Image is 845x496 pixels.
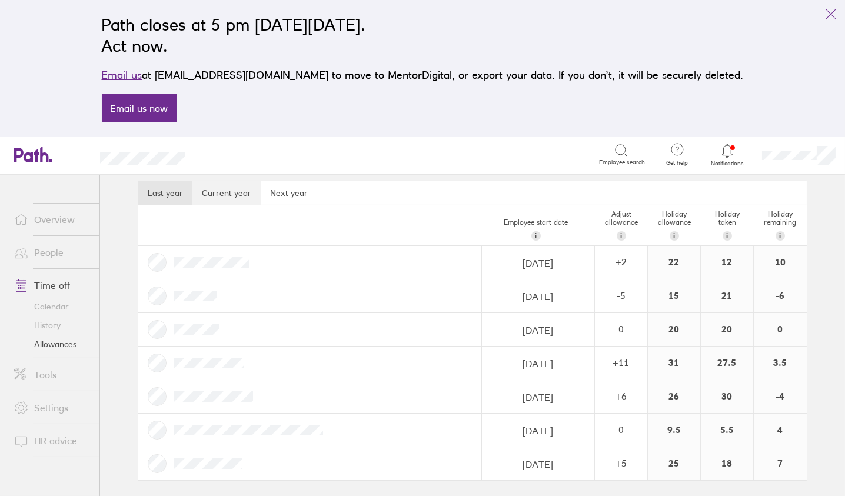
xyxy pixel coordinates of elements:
[754,347,807,380] div: 3.5
[648,313,700,346] div: 20
[5,208,99,231] a: Overview
[483,347,594,380] input: dd/mm/yyyy
[754,380,807,413] div: -4
[483,414,594,447] input: dd/mm/yyyy
[535,231,537,241] span: i
[596,324,647,334] div: 0
[648,447,700,480] div: 25
[483,448,594,481] input: dd/mm/yyyy
[596,290,647,301] div: -5
[754,414,807,447] div: 4
[5,316,99,335] a: History
[102,67,744,84] p: at [EMAIL_ADDRESS][DOMAIN_NAME] to move to MentorDigital, or export your data. If you don’t, it w...
[600,159,646,166] span: Employee search
[621,231,623,241] span: i
[596,357,647,368] div: + 11
[648,279,700,312] div: 15
[477,214,595,245] div: Employee start date
[658,159,697,167] span: Get help
[708,160,747,167] span: Notifications
[754,205,807,245] div: Holiday remaining
[701,380,753,413] div: 30
[483,314,594,347] input: dd/mm/yyyy
[674,231,676,241] span: i
[5,429,99,452] a: HR advice
[596,257,647,267] div: + 2
[261,181,317,205] a: Next year
[596,391,647,401] div: + 6
[483,247,594,279] input: dd/mm/yyyy
[5,241,99,264] a: People
[754,279,807,312] div: -6
[701,313,753,346] div: 20
[102,14,744,56] h2: Path closes at 5 pm [DATE][DATE]. Act now.
[701,246,753,279] div: 12
[5,335,99,354] a: Allowances
[708,142,747,167] a: Notifications
[138,181,192,205] a: Last year
[102,69,142,81] a: Email us
[754,447,807,480] div: 7
[727,231,728,241] span: i
[701,279,753,312] div: 21
[648,347,700,380] div: 31
[102,94,177,122] a: Email us now
[217,149,247,159] div: Search
[5,363,99,387] a: Tools
[780,231,781,241] span: i
[596,424,647,435] div: 0
[595,205,648,245] div: Adjust allowance
[754,246,807,279] div: 10
[192,181,261,205] a: Current year
[648,246,700,279] div: 22
[701,205,754,245] div: Holiday taken
[596,458,647,468] div: + 5
[5,396,99,420] a: Settings
[701,347,753,380] div: 27.5
[648,414,700,447] div: 9.5
[701,414,753,447] div: 5.5
[483,381,594,414] input: dd/mm/yyyy
[483,280,594,313] input: dd/mm/yyyy
[754,313,807,346] div: 0
[5,274,99,297] a: Time off
[648,205,701,245] div: Holiday allowance
[5,297,99,316] a: Calendar
[701,447,753,480] div: 18
[648,380,700,413] div: 26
